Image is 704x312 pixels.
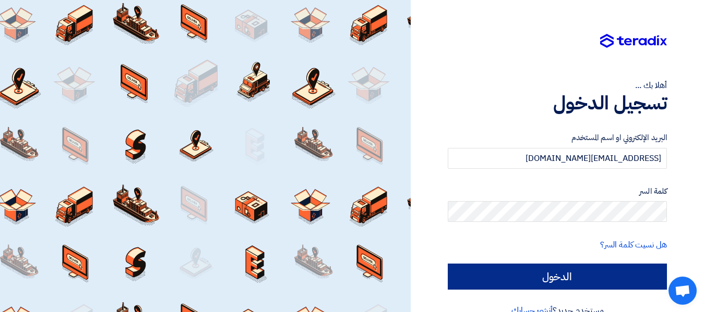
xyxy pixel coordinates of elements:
a: هل نسيت كلمة السر؟ [600,239,667,251]
h1: تسجيل الدخول [448,92,667,115]
label: البريد الإلكتروني او اسم المستخدم [448,132,667,144]
div: أهلا بك ... [448,79,667,92]
div: Open chat [669,277,697,305]
img: Teradix logo [600,34,667,48]
input: أدخل بريد العمل الإلكتروني او اسم المستخدم الخاص بك ... [448,148,667,169]
label: كلمة السر [448,185,667,197]
input: الدخول [448,264,667,290]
